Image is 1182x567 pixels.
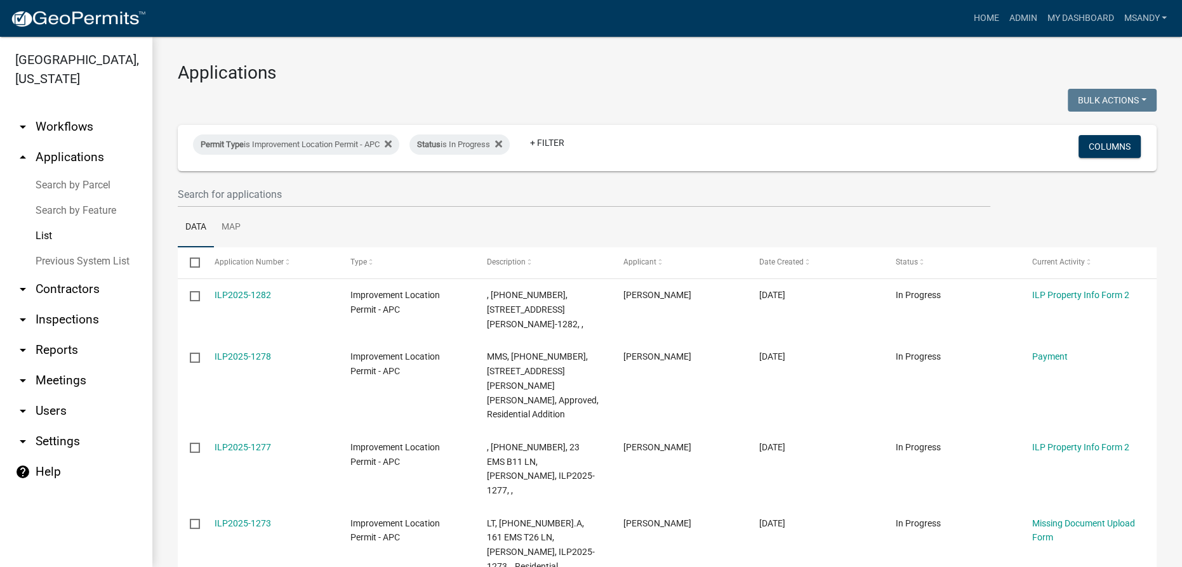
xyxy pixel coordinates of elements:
[15,150,30,165] i: arrow_drop_up
[475,247,611,278] datatable-header-cell: Description
[350,442,440,467] span: Improvement Location Permit - APC
[623,442,691,452] span: TRAE HARRIS
[896,518,941,528] span: In Progress
[759,257,804,266] span: Date Created
[1032,351,1068,362] a: Payment
[215,518,271,528] a: ILP2025-1273
[15,373,30,388] i: arrow_drop_down
[1032,257,1085,266] span: Current Activity
[896,290,941,300] span: In Progress
[178,207,214,248] a: Data
[1004,6,1042,30] a: Admin
[350,351,440,376] span: Improvement Location Permit - APC
[759,518,785,528] span: 10/09/2025
[214,207,248,248] a: Map
[201,140,244,149] span: Permit Type
[202,247,338,278] datatable-header-cell: Application Number
[623,257,656,266] span: Applicant
[178,62,1157,84] h3: Applications
[1068,89,1157,112] button: Bulk Actions
[215,442,271,452] a: ILP2025-1277
[759,351,785,362] span: 10/09/2025
[15,119,30,134] i: arrow_drop_down
[968,6,1004,30] a: Home
[487,442,595,495] span: , 005-103-056, 23 EMS B11 LN, HARRIS, ILP2025-1277, ,
[178,247,202,278] datatable-header-cell: Select
[1042,6,1119,30] a: My Dashboard
[1032,290,1129,300] a: ILP Property Info Form 2
[15,403,30,419] i: arrow_drop_down
[1032,442,1129,452] a: ILP Property Info Form 2
[884,247,1020,278] datatable-header-cell: Status
[417,140,441,149] span: Status
[747,247,884,278] datatable-header-cell: Date Created
[15,434,30,449] i: arrow_drop_down
[215,257,284,266] span: Application Number
[896,442,941,452] span: In Progress
[409,134,510,155] div: is In Progress
[520,131,574,154] a: + Filter
[487,351,599,419] span: MMS, 005-110-054, 6402 E MCKENNA RD LOT 99, Nowaczyk, ILP2025-1278, Approved, Residential Addition
[215,351,271,362] a: ILP2025-1278
[350,257,367,266] span: Type
[15,312,30,327] i: arrow_drop_down
[896,351,941,362] span: In Progress
[350,518,440,543] span: Improvement Location Permit - APC
[759,442,785,452] span: 10/09/2025
[487,257,526,266] span: Description
[1079,135,1141,158] button: Columns
[623,518,691,528] span: Chris Garvin
[350,290,440,315] span: Improvement Location Permit - APC
[1032,518,1135,543] a: Missing Document Upload Form
[193,134,399,155] div: is Improvement Location Permit - APC
[178,181,990,207] input: Search for applications
[623,351,691,362] span: Frederick Nowaczyk
[15,342,30,358] i: arrow_drop_down
[338,247,475,278] datatable-header-cell: Type
[487,290,583,329] span: , 007-035-074, 6065 E ISLAND AVE, McCullough, ILP2025-1282, ,
[896,257,918,266] span: Status
[623,290,691,300] span: Lynn McCullough
[15,464,30,479] i: help
[15,282,30,297] i: arrow_drop_down
[1119,6,1172,30] a: msandy
[611,247,747,278] datatable-header-cell: Applicant
[1019,247,1156,278] datatable-header-cell: Current Activity
[215,290,271,300] a: ILP2025-1282
[759,290,785,300] span: 10/10/2025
